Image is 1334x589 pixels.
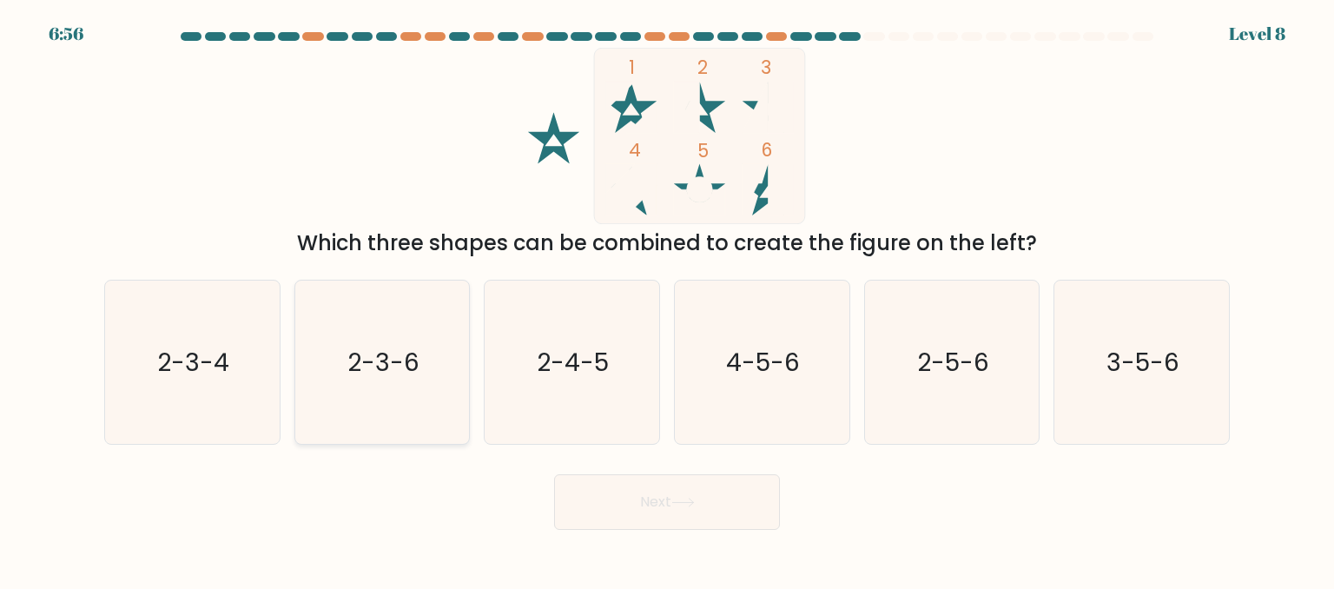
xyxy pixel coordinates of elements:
text: 4-5-6 [727,344,801,379]
div: Level 8 [1229,21,1285,47]
tspan: 3 [761,55,771,80]
text: 2-3-6 [347,344,419,379]
text: 2-4-5 [538,344,610,379]
button: Next [554,474,780,530]
tspan: 4 [629,137,641,162]
tspan: 5 [697,138,709,163]
text: 2-5-6 [917,344,989,379]
div: 6:56 [49,21,83,47]
tspan: 1 [629,55,635,80]
text: 2-3-4 [158,344,230,379]
tspan: 6 [761,137,772,162]
tspan: 2 [697,55,708,80]
text: 3-5-6 [1106,344,1179,379]
div: Which three shapes can be combined to create the figure on the left? [115,228,1219,259]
